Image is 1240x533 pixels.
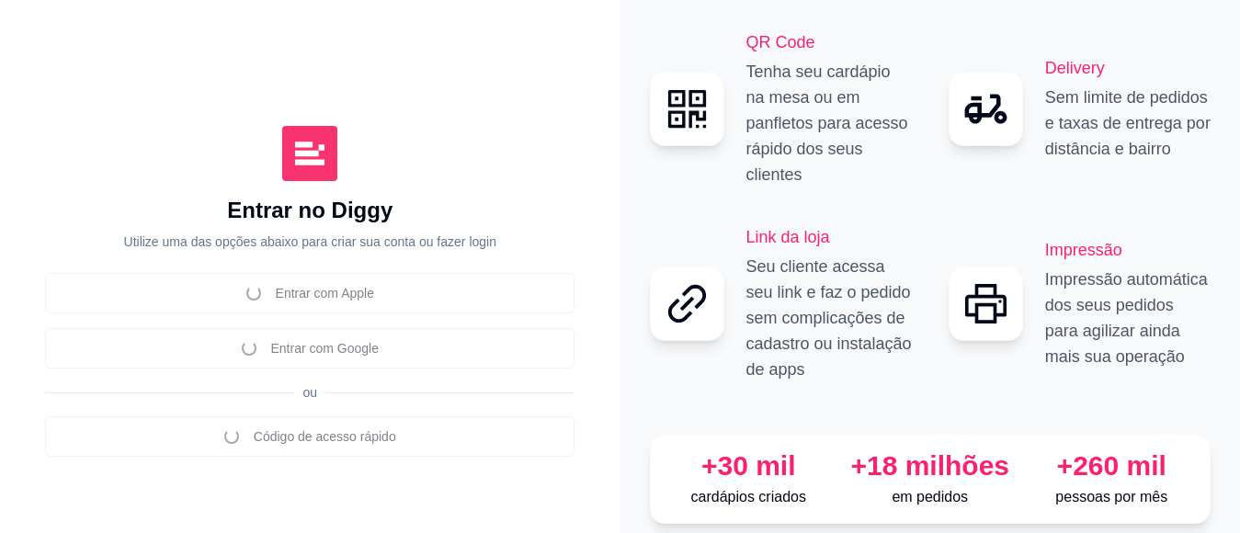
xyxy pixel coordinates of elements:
[746,254,912,382] p: Seu cliente acessa seu link e faz o pedido sem complicações de cadastro ou instalação de apps
[666,486,833,508] p: cardápios criados
[1045,55,1211,81] h2: Delivery
[847,449,1014,482] div: +18 milhões
[746,224,912,250] h2: Link da loja
[124,232,496,251] p: Utilize uma das opções abaixo para criar sua conta ou fazer login
[666,449,833,482] div: +30 mil
[746,29,912,55] h2: QR Code
[227,196,392,225] h1: Entrar no Diggy
[1029,449,1196,482] div: +260 mil
[847,486,1014,508] p: em pedidos
[1045,266,1211,369] p: Impressão automática dos seus pedidos para agilizar ainda mais sua operação
[1029,486,1196,508] p: pessoas por mês
[295,385,324,400] span: ou
[1045,237,1211,263] h2: Impressão
[746,59,912,187] p: Tenha seu cardápio na mesa ou em panfletos para acesso rápido dos seus clientes
[1045,85,1211,162] p: Sem limite de pedidos e taxas de entrega por distância e bairro
[282,126,337,181] img: Diggy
